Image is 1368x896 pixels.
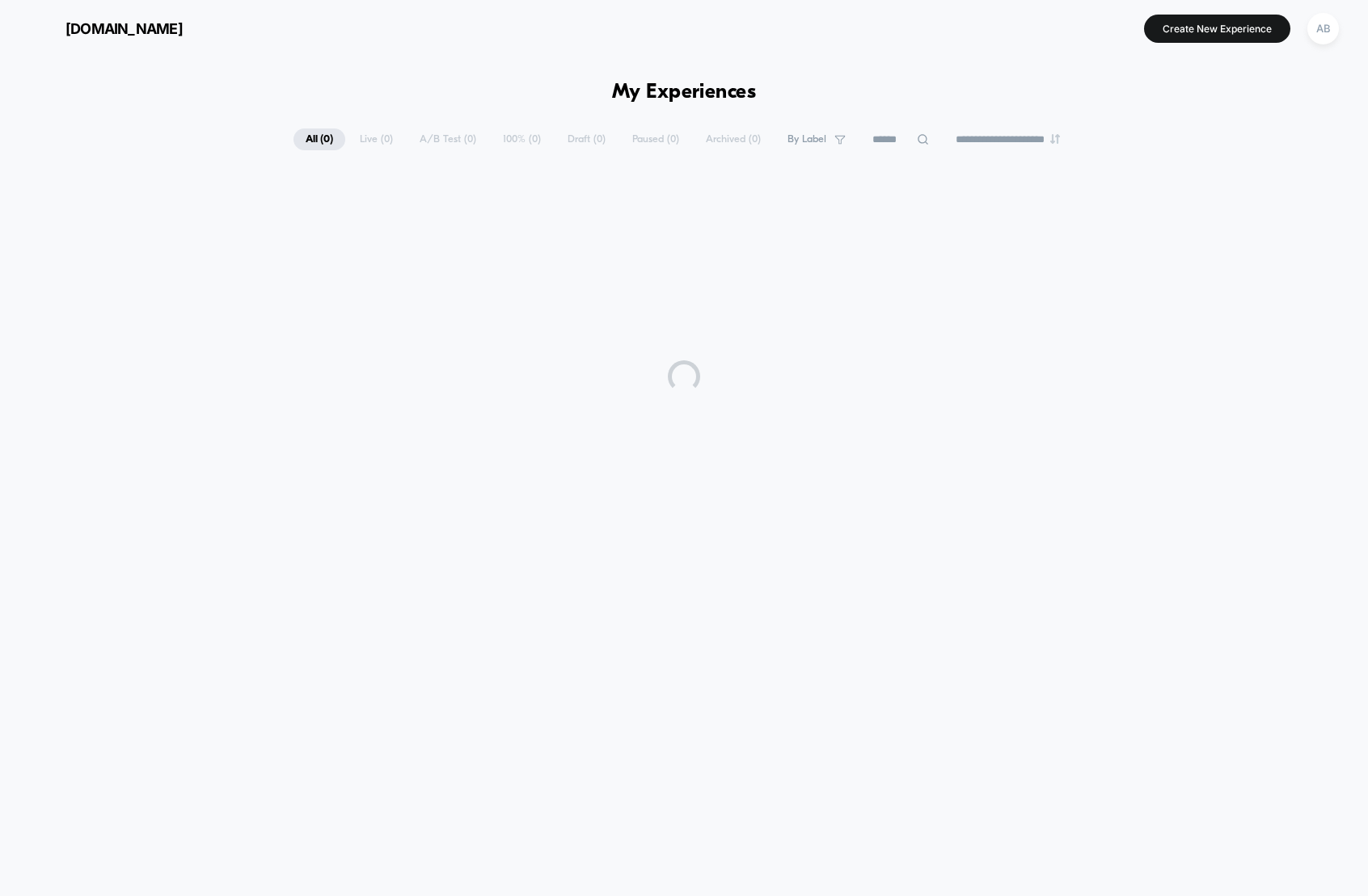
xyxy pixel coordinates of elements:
h1: My Experiences [612,81,757,104]
span: All ( 0 ) [293,128,345,150]
img: end [1050,134,1060,144]
button: Create New Experience [1144,15,1290,43]
div: AB [1307,13,1339,44]
span: By Label [787,133,826,145]
span: [DOMAIN_NAME] [65,20,183,37]
button: AB [1303,12,1344,45]
button: [DOMAIN_NAME] [24,15,188,41]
